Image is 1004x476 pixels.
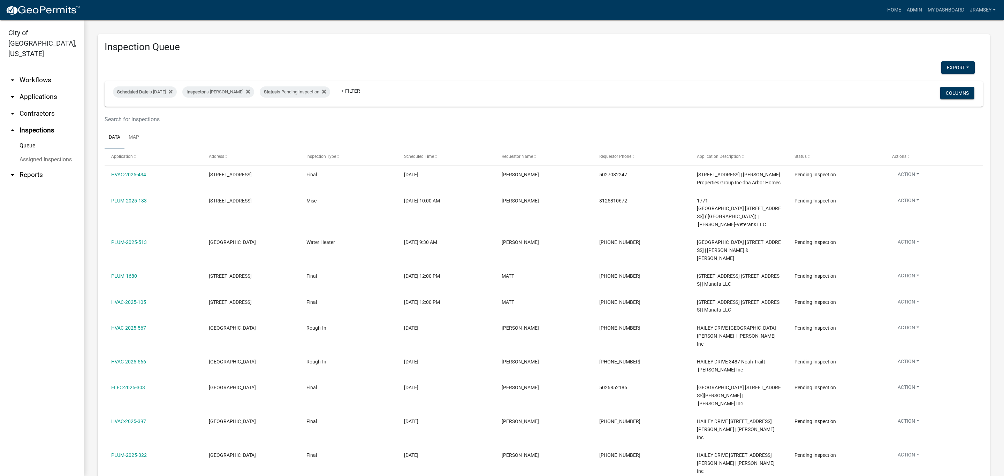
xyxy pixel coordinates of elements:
span: Rough-In [306,325,326,331]
button: Columns [940,87,974,99]
span: Pending Inspection [794,325,836,331]
span: 5703 JENN WAY COURT [209,172,252,177]
a: PLUM-2025-322 [111,452,147,458]
datatable-header-cell: Requestor Name [495,148,593,165]
span: Pending Inspection [794,419,836,424]
span: Address [209,154,224,159]
div: [DATE] [404,171,488,179]
span: Pending Inspection [794,198,836,204]
span: Jeremy Ramsey [502,172,539,177]
span: HAILEY DRIVE [209,385,256,390]
span: CARISSA KIRBY [502,385,539,390]
button: Action [892,417,925,428]
span: Pending Inspection [794,172,836,177]
i: arrow_drop_down [8,171,17,179]
span: 443-447 SPRING STREET 443 Spring Street | Munafa LLC [697,273,779,287]
span: Scheduled Time [404,154,434,159]
span: 812-987-2469 [599,239,640,245]
span: 443-447 SPRING STREET 443 Spring Street | Munafa LLC [697,299,779,313]
span: (502) 830-0060 [599,325,640,331]
a: HVAC-2025-566 [111,359,146,364]
a: Home [884,3,904,17]
button: Action [892,384,925,394]
button: Action [892,272,925,282]
a: HVAC-2025-105 [111,299,146,305]
span: HAILEY DRIVE [209,359,256,364]
button: Action [892,358,925,368]
span: Jeremy Ramsey [502,198,539,204]
span: (502) 830-0060 [599,359,640,364]
span: Final [306,299,317,305]
button: Action [892,324,925,334]
i: arrow_drop_up [8,126,17,135]
span: Khristopher Begley [502,359,539,364]
div: is [PERSON_NAME] [182,86,254,98]
span: 907 CAPITOL HILLS DRIVE 907 Capitol Hills Drive | Wyatt Timothy D & Michelle D [697,239,781,261]
button: Export [941,61,975,74]
span: HAILEY DRIVE 3487 Noah Trail | D.R Horton Inc [697,359,765,373]
datatable-header-cell: Address [202,148,300,165]
span: Requestor Name [502,154,533,159]
span: NICK [502,419,539,424]
span: 443-447 SPRING STREET [209,273,252,279]
datatable-header-cell: Inspection Type [300,148,397,165]
span: Requestor Phone [599,154,631,159]
span: HAILEY DRIVE 3518 Laura Drive, LOT 44 | D.R Horton Inc [697,452,775,474]
span: Actions [892,154,906,159]
span: Pending Inspection [794,452,836,458]
span: 502-755-1882 [599,419,640,424]
a: My Dashboard [925,3,967,17]
span: Inspector [187,89,205,94]
div: [DATE] [404,417,488,425]
span: HAILEY DRIVE [209,419,256,424]
span: 502-440-2632 [599,299,640,305]
a: PLUM-2025-183 [111,198,147,204]
button: Action [892,238,925,248]
div: [DATE] [404,324,488,332]
div: is Pending Inspection [260,86,330,98]
span: HAILEY DRIVE [209,325,256,331]
span: HAILEY DRIVE [209,452,256,458]
datatable-header-cell: Application [105,148,202,165]
a: ELEC-2025-303 [111,385,145,390]
span: MATT [502,299,514,305]
span: Application [111,154,133,159]
span: Pending Inspection [794,359,836,364]
span: HAILEY DRIVE 3518 Laura Drive, Lot 44 | D.R Horton Inc [697,385,781,406]
datatable-header-cell: Actions [885,148,983,165]
button: Action [892,451,925,461]
button: Action [892,171,925,181]
span: Application Description [697,154,741,159]
a: Admin [904,3,925,17]
span: Pending Inspection [794,273,836,279]
h3: Inspection Queue [105,41,983,53]
span: Status [264,89,277,94]
input: Search for inspections [105,112,835,126]
a: PLUM-2025-513 [111,239,147,245]
div: [DATE] 10:00 AM [404,197,488,205]
a: PLUM-1680 [111,273,137,279]
span: 5703 JENN WAY COURT 5703 Jen Way Lot 412 | Clayton Properties Group Inc dba Arbor Homes [697,172,781,185]
div: [DATE] 12:00 PM [404,272,488,280]
span: Pending Inspection [794,239,836,245]
span: 5026852186 [599,385,627,390]
span: Pending Inspection [794,385,836,390]
span: MICHELLE WYATT [502,239,539,245]
span: Final [306,452,317,458]
a: Map [124,126,143,149]
span: Water Heater [306,239,335,245]
div: is [DATE] [113,86,177,98]
span: NICK [502,452,539,458]
a: HVAC-2025-397 [111,419,146,424]
i: arrow_drop_down [8,76,17,84]
span: 443-447 SPRING STREET [209,299,252,305]
datatable-header-cell: Status [788,148,885,165]
span: MATT [502,273,514,279]
span: Khristopher Begley [502,325,539,331]
span: 907 CAPITOL HILLS DRIVE [209,239,256,245]
span: Final [306,273,317,279]
span: HAILEY DRIVE 3500 Laura Drive | D.R Horton Inc [697,325,776,347]
datatable-header-cell: Requestor Phone [593,148,690,165]
div: [DATE] [404,451,488,459]
span: 1771 Veterans Parkway [209,198,252,204]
